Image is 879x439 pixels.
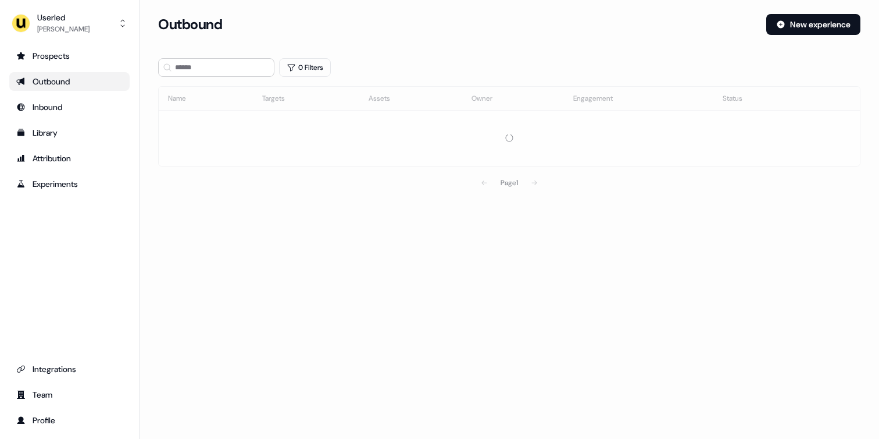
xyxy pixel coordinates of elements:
a: Go to integrations [9,360,130,378]
div: Attribution [16,153,123,164]
a: Go to profile [9,411,130,430]
a: Go to prospects [9,47,130,65]
a: Go to Inbound [9,98,130,116]
div: Profile [16,415,123,426]
div: Experiments [16,178,123,190]
button: New experience [766,14,860,35]
div: Inbound [16,101,123,113]
div: Prospects [16,50,123,62]
div: Outbound [16,76,123,87]
h3: Outbound [158,16,222,33]
a: Go to attribution [9,149,130,168]
button: Userled[PERSON_NAME] [9,9,130,37]
div: Integrations [16,363,123,375]
div: [PERSON_NAME] [37,23,90,35]
a: Go to outbound experience [9,72,130,91]
div: Library [16,127,123,139]
button: 0 Filters [279,58,331,77]
a: Go to experiments [9,175,130,193]
div: Team [16,389,123,401]
a: Go to templates [9,123,130,142]
div: Userled [37,12,90,23]
a: Go to team [9,385,130,404]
